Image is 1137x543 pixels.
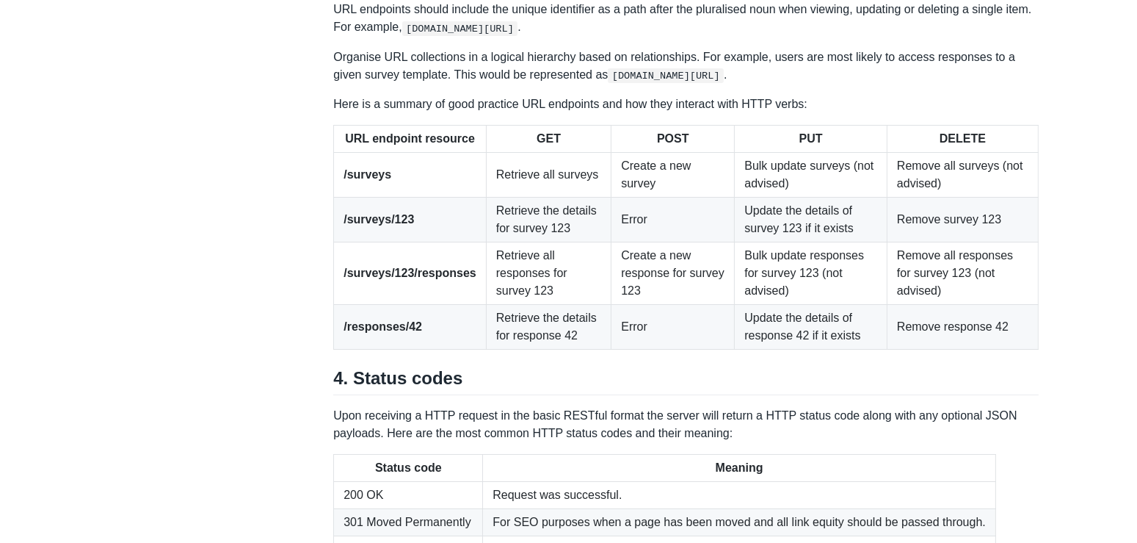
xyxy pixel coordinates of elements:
[887,126,1038,153] th: DELETE
[344,213,414,226] strong: /surveys/123
[735,126,887,153] th: PUT
[486,198,611,242] td: Retrieve the details for survey 123
[483,509,996,536] td: For SEO purposes when a page has been moved and all link equity should be passed through.
[887,198,1038,242] td: Remove survey 123
[402,21,518,36] code: [DOMAIN_NAME][URL]
[735,305,887,350] td: Update the details of response 42 if it exists
[344,267,476,279] strong: /surveys/123/responses
[334,482,483,509] td: 200 OK
[344,320,422,333] strong: /responses/42
[334,509,483,536] td: 301 Moved Permanently
[333,407,1039,442] p: Upon receiving a HTTP request in the basic RESTful format the server will return a HTTP status co...
[334,126,487,153] th: URL endpoint resource
[333,367,1039,395] h2: 4. Status codes
[887,153,1038,198] td: Remove all surveys (not advised)
[611,153,735,198] td: Create a new survey
[483,455,996,482] th: Meaning
[333,1,1039,36] p: URL endpoints should include the unique identifier as a path after the pluralised noun when viewi...
[735,198,887,242] td: Update the details of survey 123 if it exists
[486,126,611,153] th: GET
[887,242,1038,305] td: Remove all responses for survey 123 (not advised)
[483,482,996,509] td: Request was successful.
[486,153,611,198] td: Retrieve all surveys
[334,455,483,482] th: Status code
[486,305,611,350] td: Retrieve the details for response 42
[486,242,611,305] td: Retrieve all responses for survey 123
[333,48,1039,84] p: Organise URL collections in a logical hierarchy based on relationships. For example, users are mo...
[611,305,735,350] td: Error
[887,305,1038,350] td: Remove response 42
[611,198,735,242] td: Error
[611,126,735,153] th: POST
[735,242,887,305] td: Bulk update responses for survey 123 (not advised)
[344,168,391,181] strong: /surveys
[611,242,735,305] td: Create a new response for survey 123
[333,96,1039,113] p: Here is a summary of good practice URL endpoints and how they interact with HTTP verbs:
[735,153,887,198] td: Bulk update surveys (not advised)
[608,68,724,83] code: [DOMAIN_NAME][URL]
